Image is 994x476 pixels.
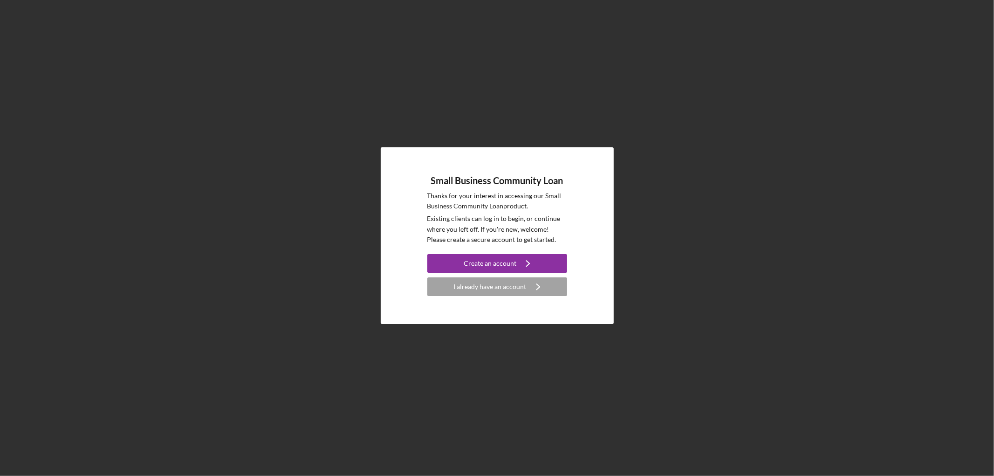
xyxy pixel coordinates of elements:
[427,214,567,245] p: Existing clients can log in to begin, or continue where you left off. If you're new, welcome! Ple...
[427,254,567,275] a: Create an account
[431,175,563,186] h4: Small Business Community Loan
[427,191,567,212] p: Thanks for your interest in accessing our Small Business Community Loan product.
[464,254,516,273] div: Create an account
[427,254,567,273] button: Create an account
[454,277,527,296] div: I already have an account
[427,277,567,296] button: I already have an account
